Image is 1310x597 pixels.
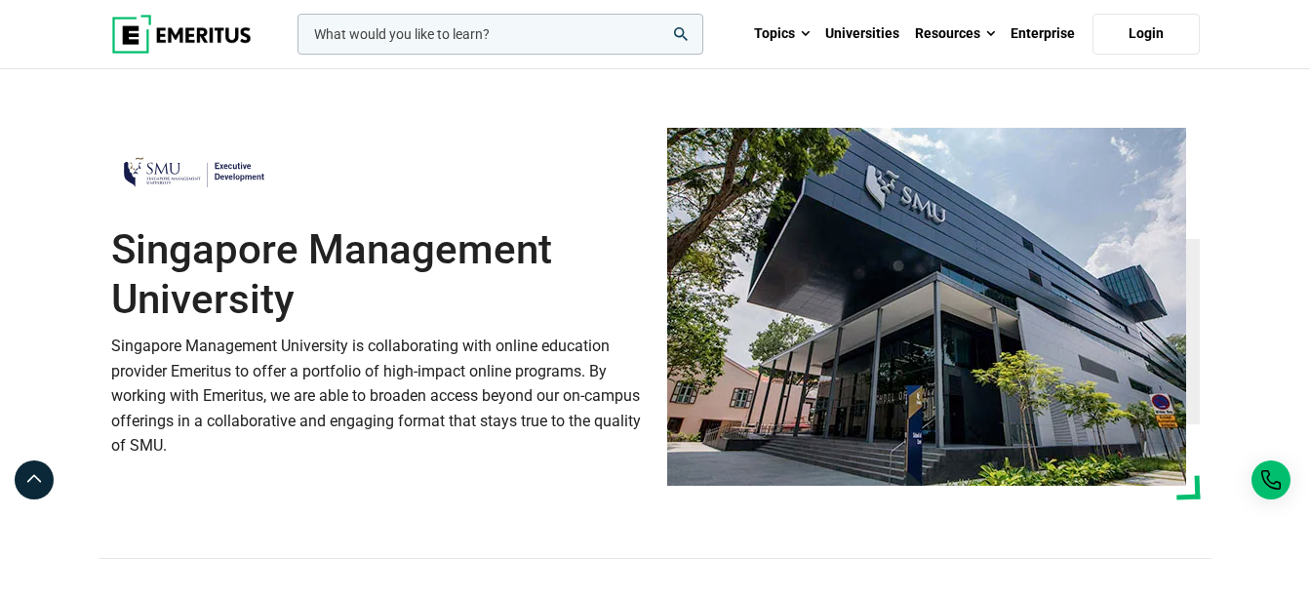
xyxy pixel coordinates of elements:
[111,334,644,458] p: Singapore Management University is collaborating with online education provider Emeritus to offer...
[111,143,277,201] img: Singapore Management University
[667,128,1186,486] img: Singapore Management University
[1092,14,1200,55] a: Login
[298,14,703,55] input: woocommerce-product-search-field-0
[111,225,644,324] h1: Singapore Management University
